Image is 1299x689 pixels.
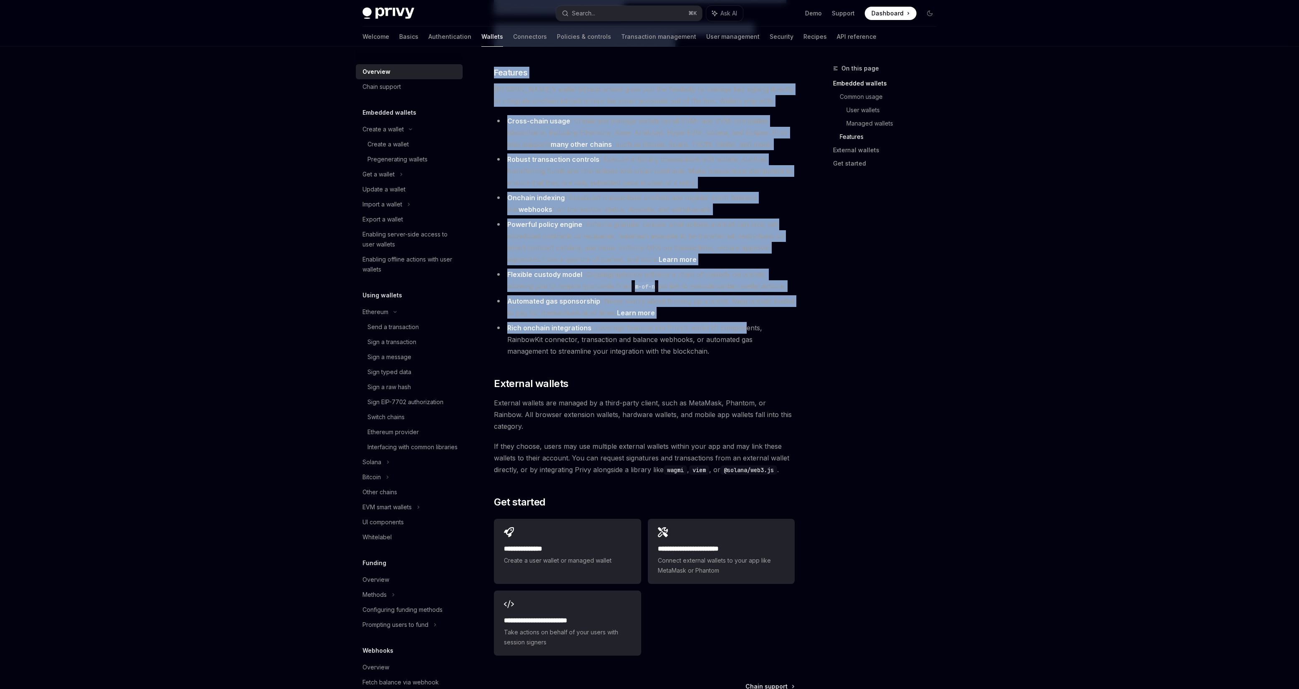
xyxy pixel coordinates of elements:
div: UI components [363,517,404,527]
div: Methods [363,590,387,600]
div: Create a wallet [368,139,409,149]
div: Sign a message [368,352,411,362]
strong: Flexible custody model [507,270,582,279]
div: Export a wallet [363,214,403,224]
a: Overview [356,572,463,587]
li: : Create and manage wallets on all EVM- and SVM-compatible blockchains, including Ethereum, Base,... [494,115,795,150]
a: Recipes [803,27,827,47]
a: Authentication [428,27,471,47]
a: Policies & controls [557,27,611,47]
span: Get started [494,495,545,509]
h5: Using wallets [363,290,402,300]
a: Security [770,27,793,47]
span: Connect external wallets to your app like MetaMask or Phantom [658,556,785,576]
a: Sign typed data [356,365,463,380]
a: Support [832,9,855,18]
a: External wallets [833,143,943,157]
li: : Leverage features like Privy’s wallet UI components, RainbowKit connector, transaction and bala... [494,322,795,357]
span: External wallets [494,377,568,390]
a: User management [706,27,760,47]
a: Pregenerating wallets [356,152,463,167]
a: Get started [833,157,943,170]
div: Sign a raw hash [368,382,411,392]
li: : Execute arbitrary transactions with wallets, such as transferring funds and interactions with s... [494,153,795,189]
h5: Embedded wallets [363,108,416,118]
a: Export a wallet [356,212,463,227]
strong: Robust transaction controls [507,155,599,163]
strong: Cross-chain usage [507,117,570,125]
div: Sign EIP-7702 authorization [368,397,443,407]
code: wagmi [664,465,687,475]
div: Update a wallet [363,184,405,194]
div: Overview [363,575,389,585]
li: : Enforce granular policies what actions a wallet can take, set allowlisted contracts or recipien... [494,219,795,265]
span: If they choose, users may use multiple external wallets within your app and may link these wallet... [494,440,795,475]
span: On this page [841,63,879,73]
strong: Rich onchain integrations [507,324,592,332]
span: Dashboard [871,9,904,18]
span: External wallets are managed by a third-party client, such as MetaMask, Phantom, or Rainbow. All ... [494,397,795,432]
a: Basics [399,27,418,47]
a: Sign a transaction [356,334,463,350]
strong: Automated gas sponsorship [507,297,600,305]
a: API reference [837,27,876,47]
div: Ethereum provider [368,427,419,437]
button: Ask AI [706,6,743,21]
a: Dashboard [865,7,916,20]
div: Sign typed data [368,367,411,377]
a: Learn more [617,309,655,317]
code: m-of-n [632,282,658,291]
div: Search... [572,8,595,18]
div: Whitelabel [363,532,392,542]
a: Create a wallet [356,137,463,152]
a: Other chains [356,485,463,500]
strong: Powerful policy engine [507,220,582,229]
div: Chain support [363,82,401,92]
span: [PERSON_NAME]’s wallet infrastructure gives you the flexibility to manage key signing directly or... [494,83,795,107]
div: Overview [363,67,390,77]
a: Sign EIP-7702 authorization [356,395,463,410]
div: Import a wallet [363,199,402,209]
img: dark logo [363,8,414,19]
code: @solana/web3.js [720,465,777,475]
div: Fetch balance via webhook [363,677,439,687]
a: Switch chains [356,410,463,425]
span: Take actions on behalf of your users with session signers [504,627,631,647]
a: webhooks [519,205,552,214]
a: Interfacing with common libraries [356,440,463,455]
div: Create a wallet [363,124,404,134]
div: Pregenerating wallets [368,154,428,164]
a: Connectors [513,27,547,47]
div: Ethereum [363,307,388,317]
div: Solana [363,457,381,467]
div: Enabling offline actions with user wallets [363,254,458,274]
button: Toggle dark mode [923,7,936,20]
a: Overview [356,660,463,675]
li: : Cryptographically enforce a chain of custody on wallets, allowing you to require approvals from... [494,269,795,292]
li: : Never worry about topping up a wallet. Keep wallets loaded to pay for transactions at all times. [494,295,795,319]
strong: Onchain indexing [507,194,565,202]
span: Ask AI [720,9,737,18]
div: Switch chains [368,412,405,422]
a: Update a wallet [356,182,463,197]
h5: Webhooks [363,646,393,656]
div: Overview [363,662,389,672]
div: Bitcoin [363,472,381,482]
div: Send a transaction [368,322,419,332]
a: Send a transaction [356,319,463,334]
div: Configuring funding methods [363,605,443,615]
a: Features [840,130,943,143]
div: Interfacing with common libraries [368,442,458,452]
span: Create a user wallet or managed wallet [504,556,631,566]
a: Common usage [840,90,943,103]
a: Managed wallets [846,117,943,130]
a: Sign a raw hash [356,380,463,395]
code: viem [689,465,709,475]
a: Enabling server-side access to user wallets [356,227,463,252]
a: Wallets [481,27,503,47]
a: Embedded wallets [833,77,943,90]
a: Learn more [659,255,697,264]
div: Other chains [363,487,397,497]
div: Prompting users to fund [363,620,428,630]
a: Transaction management [621,27,696,47]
